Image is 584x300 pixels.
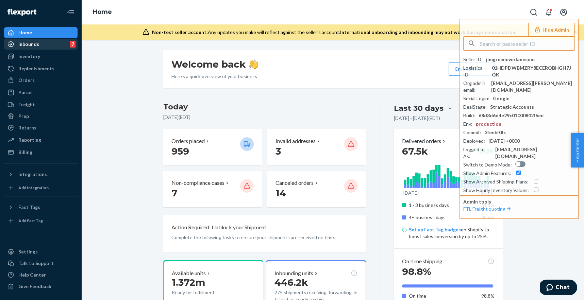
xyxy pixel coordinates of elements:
[249,59,258,69] img: hand-wave emoji
[18,283,51,290] div: Give Feedback
[4,122,78,133] a: Returns
[490,104,534,110] div: Strategic Accounts
[4,63,78,74] a: Replenishments
[527,5,540,19] button: Open Search Box
[93,8,112,16] a: Home
[7,9,36,16] img: Flexport logo
[274,277,308,288] span: 446.2k
[4,281,78,292] button: Give Feedback
[274,269,313,277] p: Inbounding units
[491,80,575,93] div: [EMAIL_ADDRESS][PERSON_NAME][DOMAIN_NAME]
[18,260,54,267] div: Talk to Support
[18,101,35,108] div: Freight
[4,39,78,50] a: Inbounds7
[4,182,78,193] a: Add Integration
[463,161,512,168] div: Switch to Demo Mode :
[267,129,366,165] button: Invalid addresses 3
[463,170,511,177] div: Show Admin Features :
[463,121,472,127] div: Env :
[340,29,516,35] span: International onboarding and inbounding may not work during impersonation.
[171,137,205,145] p: Orders placed
[479,112,544,119] div: 68d3d6d4e29c01000842f6ee
[463,138,485,144] div: Deployed :
[557,5,570,19] button: Open account menu
[18,53,40,60] div: Inventory
[172,277,205,288] span: 1.372m
[481,214,495,220] span: 38.6%
[152,29,208,35] span: Non-test seller account:
[87,2,117,22] ol: breadcrumbs
[4,269,78,280] a: Help Center
[4,99,78,110] a: Freight
[276,145,281,157] span: 3
[463,65,488,78] div: Logistics ID :
[409,214,476,221] p: 4+ business days
[480,37,574,50] input: Search or paste seller ID
[402,137,447,145] button: Delivered orders
[171,224,266,231] p: Action Required: Unblock your Shipment
[4,111,78,122] a: Prep
[4,135,78,145] a: Reporting
[486,56,535,63] div: jimgreeneverlanecom
[267,171,366,207] button: Canceled orders 14
[495,146,575,160] div: [EMAIL_ADDRESS][DOMAIN_NAME]
[4,258,78,269] button: Talk to Support
[463,198,575,205] p: Admin tools
[163,129,262,165] button: Orders placed 959
[463,146,492,160] div: Logged In As :
[64,5,78,19] button: Close Navigation
[463,104,487,110] div: DealStage :
[463,178,529,185] div: Show Archived Shipping Plans :
[18,124,36,131] div: Returns
[463,95,489,102] div: Social Login :
[409,227,461,232] a: Set up Fast Tag badges
[171,234,358,241] p: Complete the following tasks to ensure your shipments are received on time.
[463,206,512,212] a: FTL Freight quoting
[463,129,481,136] div: Commit :
[18,171,47,178] div: Integrations
[163,171,262,207] button: Non-compliance cases 7
[4,27,78,38] a: Home
[409,293,476,299] p: On time
[492,65,575,78] div: 01HDPDWBMZRY8ECERQBHGH7JQK
[493,95,510,102] div: Google
[476,121,501,127] div: production
[18,204,40,211] div: Fast Tags
[163,114,366,121] p: [DATE] ( EDT )
[276,179,314,187] p: Canceled orders
[18,185,49,191] div: Add Integration
[171,73,258,80] p: Here’s a quick overview of your business
[152,29,516,36] div: Any updates you make will reflect against the seller's account.
[18,77,35,84] div: Orders
[402,258,443,265] p: On-time shipping
[18,248,38,255] div: Settings
[542,5,555,19] button: Open notifications
[488,138,520,144] div: [DATE] +0000
[18,89,33,96] div: Parcel
[18,113,29,120] div: Prep
[4,215,78,226] a: Add Fast Tag
[463,80,488,93] div: Org admin email :
[409,226,494,240] p: on Shopify to boost sales conversion by up to 25%.
[4,147,78,158] a: Billing
[4,246,78,257] a: Settings
[18,149,32,156] div: Billing
[4,87,78,98] a: Parcel
[403,190,419,196] p: [DATE]
[171,145,189,157] span: 959
[18,271,46,278] div: Help Center
[409,202,476,209] p: 1 - 3 business days
[394,115,440,122] p: [DATE] - [DATE] ( EDT )
[402,145,428,157] span: 67.5k
[276,137,316,145] p: Invalid addresses
[18,218,43,224] div: Add Fast Tag
[571,133,584,167] span: Help Center
[171,179,224,187] p: Non-compliance cases
[449,62,495,76] button: Create new
[18,29,32,36] div: Home
[70,41,76,48] div: 7
[18,137,41,143] div: Reporting
[4,51,78,62] a: Inventory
